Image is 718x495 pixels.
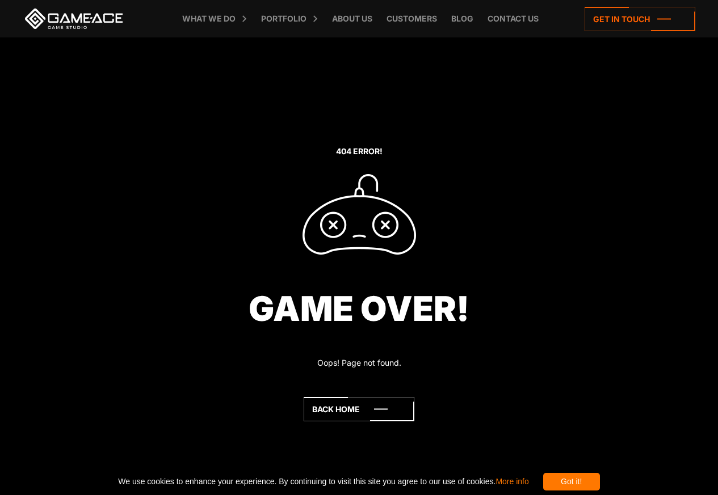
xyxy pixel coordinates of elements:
a: More info [496,477,528,486]
span: We use cookies to enhance your experience. By continuing to visit this site you agree to our use ... [118,473,528,490]
a: Back home [304,397,414,421]
img: Custom game development [302,174,417,255]
div: Got it! [543,473,600,490]
a: Get in touch [585,7,695,31]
